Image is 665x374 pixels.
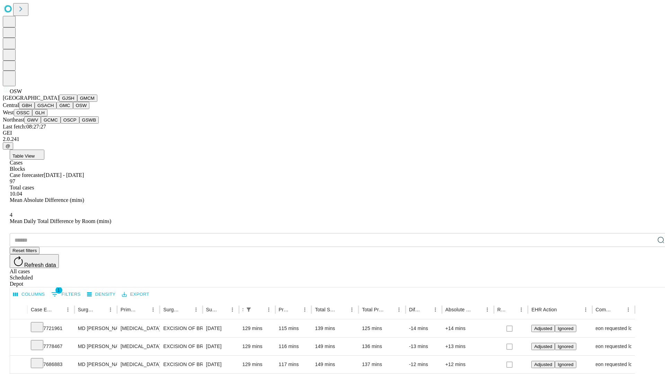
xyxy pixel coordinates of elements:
[244,305,254,314] div: 1 active filter
[3,109,14,115] span: West
[163,356,199,373] div: EXCISION OF BREAST LESION RADIOLOGICAL MARKER
[181,305,191,314] button: Sort
[300,305,310,314] button: Menu
[244,305,254,314] button: Show filters
[10,191,22,197] span: 10.04
[32,109,47,116] button: GLH
[264,305,274,314] button: Menu
[55,287,62,294] span: 1
[206,320,236,337] div: [DATE]
[31,320,71,337] div: 7721961
[24,116,41,124] button: GWV
[254,305,264,314] button: Sort
[228,305,237,314] button: Menu
[445,320,490,337] div: +14 mins
[3,142,13,150] button: @
[394,305,404,314] button: Menu
[531,361,555,368] button: Adjusted
[409,320,438,337] div: -14 mins
[596,356,631,373] div: Surgeon requested longer
[558,305,567,314] button: Sort
[73,102,90,109] button: OSW
[10,254,59,268] button: Refresh data
[362,307,384,312] div: Total Predicted Duration
[53,305,63,314] button: Sort
[3,130,662,136] div: GEI
[409,356,438,373] div: -12 mins
[41,116,61,124] button: GCMC
[206,307,217,312] div: Surgery Date
[473,305,482,314] button: Sort
[85,289,117,300] button: Density
[279,320,308,337] div: 115 mins
[555,325,576,332] button: Ignored
[120,289,151,300] button: Export
[482,305,492,314] button: Menu
[279,356,308,373] div: 117 mins
[63,305,73,314] button: Menu
[14,359,24,371] button: Expand
[139,305,148,314] button: Sort
[3,95,59,101] span: [GEOGRAPHIC_DATA]
[445,307,472,312] div: Absolute Difference
[445,338,490,355] div: +13 mins
[218,305,228,314] button: Sort
[121,356,156,373] div: [MEDICAL_DATA]
[384,305,394,314] button: Sort
[531,307,557,312] div: EHR Action
[516,305,526,314] button: Menu
[558,326,573,331] span: Ignored
[78,307,95,312] div: Surgeon Name
[585,338,642,355] span: Surgeon requested longer
[31,307,53,312] div: Case Epic Id
[315,307,337,312] div: Total Scheduled Duration
[14,109,33,116] button: OSSC
[409,338,438,355] div: -13 mins
[163,307,180,312] div: Surgery Name
[3,136,662,142] div: 2.0.241
[50,289,82,300] button: Show filters
[12,248,37,253] span: Reset filters
[11,289,47,300] button: Select columns
[78,356,114,373] div: MD [PERSON_NAME] A Md
[78,338,114,355] div: MD [PERSON_NAME] A Md
[534,344,552,349] span: Adjusted
[78,320,114,337] div: MD [PERSON_NAME] A Md
[497,307,506,312] div: Resolved in EHR
[596,338,631,355] div: Surgeon requested longer
[35,102,56,109] button: GSACH
[337,305,347,314] button: Sort
[10,212,12,218] span: 4
[558,344,573,349] span: Ignored
[555,361,576,368] button: Ignored
[431,305,440,314] button: Menu
[44,172,84,178] span: [DATE] - [DATE]
[558,362,573,367] span: Ignored
[31,356,71,373] div: 7686883
[315,338,355,355] div: 149 mins
[531,343,555,350] button: Adjusted
[290,305,300,314] button: Sort
[409,307,420,312] div: Difference
[121,320,156,337] div: [MEDICAL_DATA]
[121,338,156,355] div: [MEDICAL_DATA]
[534,326,552,331] span: Adjusted
[315,356,355,373] div: 149 mins
[242,338,272,355] div: 129 mins
[6,143,10,149] span: @
[347,305,357,314] button: Menu
[315,320,355,337] div: 139 mins
[531,325,555,332] button: Adjusted
[242,356,272,373] div: 129 mins
[581,305,591,314] button: Menu
[585,320,642,337] span: Surgeon requested longer
[596,307,613,312] div: Comments
[10,185,34,190] span: Total cases
[24,262,56,268] span: Refresh data
[14,341,24,353] button: Expand
[31,338,71,355] div: 7778467
[421,305,431,314] button: Sort
[10,178,15,184] span: 97
[19,102,35,109] button: GBH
